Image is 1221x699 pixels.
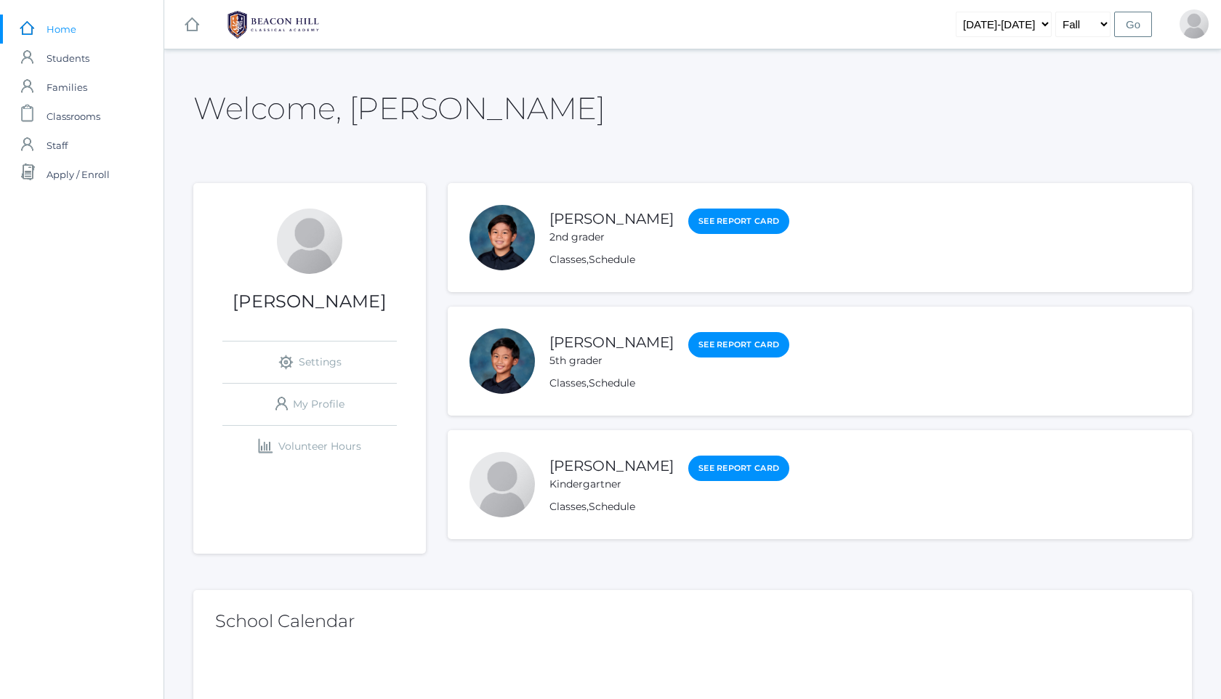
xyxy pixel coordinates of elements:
[549,499,789,514] div: ,
[549,477,674,492] div: Kindergartner
[589,500,635,513] a: Schedule
[549,457,674,474] a: [PERSON_NAME]
[47,160,110,189] span: Apply / Enroll
[549,376,789,391] div: ,
[222,384,397,425] a: My Profile
[47,44,89,73] span: Students
[549,210,674,227] a: [PERSON_NAME]
[219,7,328,43] img: BHCALogos-05-308ed15e86a5a0abce9b8dd61676a3503ac9727e845dece92d48e8588c001991.png
[47,131,68,160] span: Staff
[549,252,789,267] div: ,
[549,334,674,351] a: [PERSON_NAME]
[549,500,587,513] a: Classes
[222,342,397,383] a: Settings
[549,353,674,368] div: 5th grader
[277,209,342,274] div: Lew Soratorio
[470,205,535,270] div: Nico Soratorio
[470,452,535,517] div: Kailo Soratorio
[193,292,426,311] h1: [PERSON_NAME]
[222,426,397,467] a: Volunteer Hours
[549,230,674,245] div: 2nd grader
[589,253,635,266] a: Schedule
[549,376,587,389] a: Classes
[688,332,789,357] a: See Report Card
[470,328,535,394] div: Matteo Soratorio
[47,15,76,44] span: Home
[215,612,1170,631] h2: School Calendar
[589,376,635,389] a: Schedule
[549,253,587,266] a: Classes
[688,209,789,234] a: See Report Card
[1114,12,1152,37] input: Go
[193,92,605,125] h2: Welcome, [PERSON_NAME]
[47,102,100,131] span: Classrooms
[47,73,87,102] span: Families
[688,456,789,481] a: See Report Card
[1180,9,1209,39] div: Lew Soratorio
